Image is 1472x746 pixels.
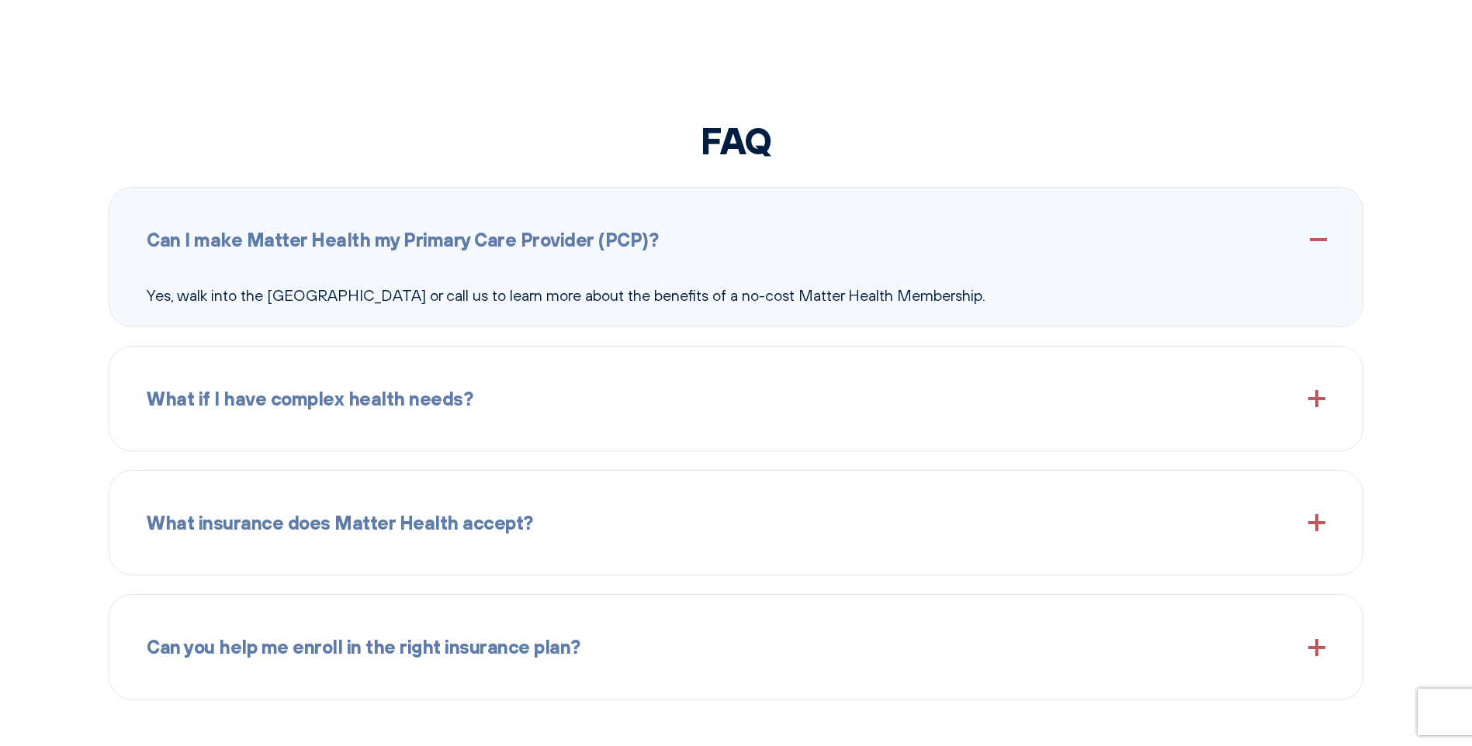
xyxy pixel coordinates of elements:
[147,632,580,661] span: Can you help me enroll in the right insurance plan?
[147,508,533,537] span: What insurance does Matter Health accept?
[147,225,658,254] span: Can I make Matter Health my Primary Care Provider (PCP)?
[147,283,1325,308] p: Yes, walk into the [GEOGRAPHIC_DATA] or call us to learn more about the benefits of a no-cost Mat...
[147,384,473,413] span: What if I have complex health needs?
[109,118,1363,163] h2: FAQ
